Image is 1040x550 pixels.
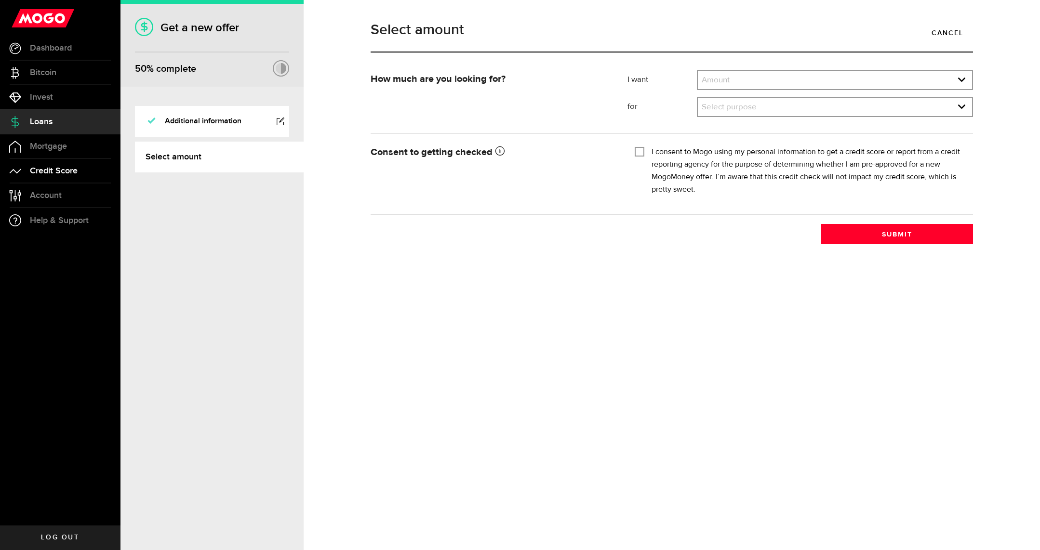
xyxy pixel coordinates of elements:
[30,93,53,102] span: Invest
[371,23,973,37] h1: Select amount
[652,146,966,196] label: I consent to Mogo using my personal information to get a credit score or report from a credit rep...
[627,101,696,113] label: for
[821,224,973,244] button: Submit
[41,534,79,541] span: Log out
[135,106,289,137] a: Additional information
[30,167,78,175] span: Credit Score
[30,44,72,52] span: Dashboard
[698,71,972,89] a: expand select
[135,63,147,75] span: 50
[135,142,304,172] a: Select amount
[698,98,972,116] a: expand select
[635,146,644,156] input: I consent to Mogo using my personal information to get a credit score or report from a credit rep...
[627,74,696,86] label: I want
[30,142,67,151] span: Mortgage
[30,191,62,200] span: Account
[371,74,506,84] strong: How much are you looking for?
[30,118,53,126] span: Loans
[30,68,56,77] span: Bitcoin
[922,23,973,43] a: Cancel
[135,21,289,35] h1: Get a new offer
[371,147,505,157] strong: Consent to getting checked
[8,4,37,33] button: Open LiveChat chat widget
[30,216,89,225] span: Help & Support
[135,60,196,78] div: % complete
